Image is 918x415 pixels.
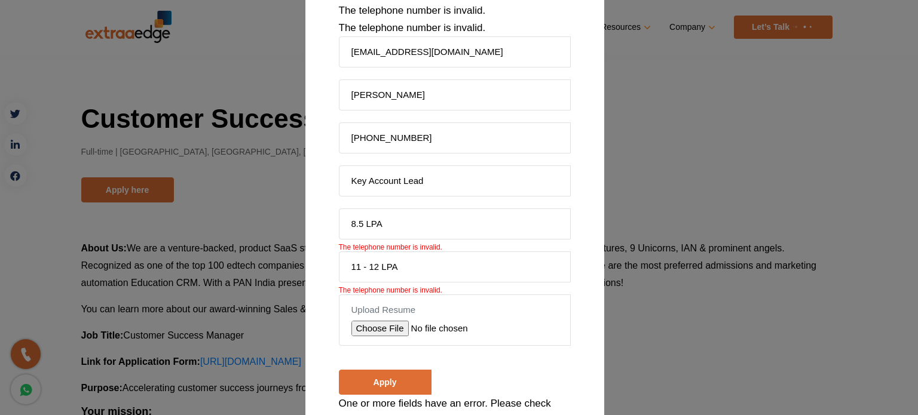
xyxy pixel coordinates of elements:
[351,304,558,316] label: Upload Resume
[339,251,571,282] input: Expected CTC
[339,165,571,196] input: Position
[339,79,571,110] input: Name
[339,2,571,19] li: The telephone number is invalid.
[339,370,432,395] input: Apply
[339,208,571,239] input: Current CTC
[339,122,571,153] input: Mobile
[339,243,442,251] span: The telephone number is invalid.
[339,19,571,36] li: The telephone number is invalid.
[339,286,442,294] span: The telephone number is invalid.
[339,36,571,67] input: Email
